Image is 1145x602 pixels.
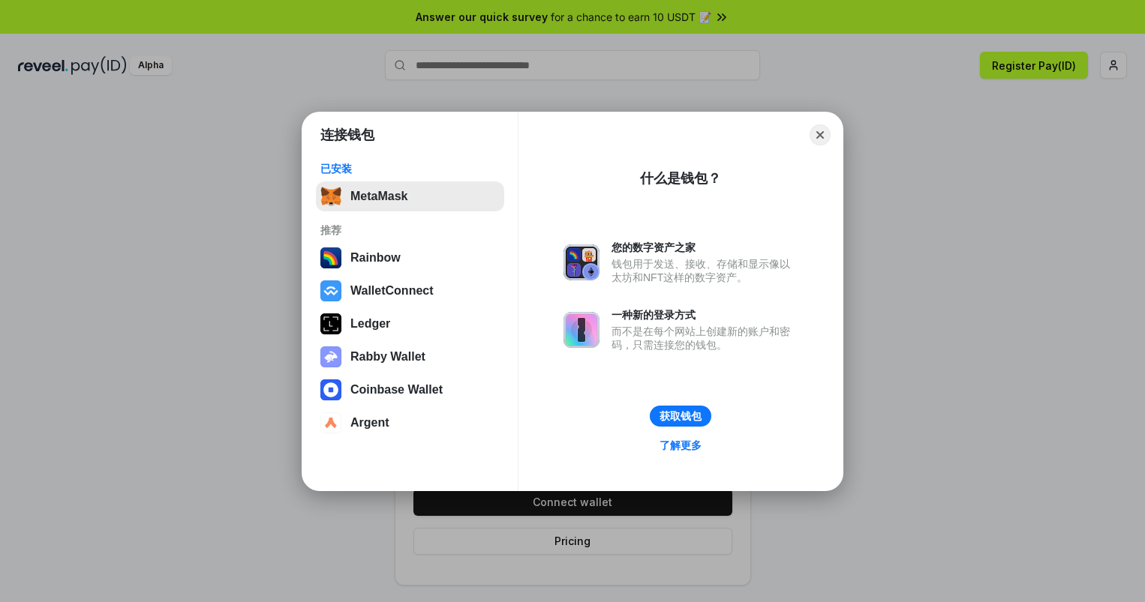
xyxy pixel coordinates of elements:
div: 一种新的登录方式 [612,308,798,322]
div: 了解更多 [660,439,702,452]
div: 您的数字资产之家 [612,241,798,254]
div: 而不是在每个网站上创建新的账户和密码，只需连接您的钱包。 [612,325,798,352]
img: svg+xml,%3Csvg%20width%3D%22120%22%20height%3D%22120%22%20viewBox%3D%220%200%20120%20120%22%20fil... [320,247,341,268]
button: Close [810,124,831,145]
div: 推荐 [320,223,500,237]
img: svg+xml,%3Csvg%20xmlns%3D%22http%3A%2F%2Fwww.w3.org%2F2000%2Fsvg%22%20fill%3D%22none%22%20viewBox... [320,346,341,367]
img: svg+xml,%3Csvg%20xmlns%3D%22http%3A%2F%2Fwww.w3.org%2F2000%2Fsvg%22%20fill%3D%22none%22%20viewBox... [563,312,600,348]
button: Rainbow [316,243,504,273]
img: svg+xml,%3Csvg%20width%3D%2228%22%20height%3D%2228%22%20viewBox%3D%220%200%2028%2028%22%20fill%3D... [320,280,341,301]
div: 已安装 [320,162,500,175]
div: 什么是钱包？ [640,169,721,187]
img: svg+xml,%3Csvg%20xmlns%3D%22http%3A%2F%2Fwww.w3.org%2F2000%2Fsvg%22%20width%3D%2228%22%20height%3... [320,313,341,334]
img: svg+xml,%3Csvg%20xmlns%3D%22http%3A%2F%2Fwww.w3.org%2F2000%2Fsvg%22%20fill%3D%22none%22%20viewBox... [563,244,600,280]
button: MetaMask [316,181,504,211]
div: Rabby Wallet [350,350,425,364]
button: Ledger [316,309,504,339]
div: Rainbow [350,251,401,265]
button: Argent [316,408,504,438]
button: 获取钱包 [650,406,711,427]
div: Ledger [350,317,390,331]
div: 钱包用于发送、接收、存储和显示像以太坊和NFT这样的数字资产。 [612,257,798,284]
img: svg+xml,%3Csvg%20width%3D%2228%22%20height%3D%2228%22%20viewBox%3D%220%200%2028%2028%22%20fill%3D... [320,379,341,400]
div: Argent [350,416,389,430]
div: MetaMask [350,190,407,203]
div: 获取钱包 [660,409,702,423]
img: svg+xml,%3Csvg%20fill%3D%22none%22%20height%3D%2233%22%20viewBox%3D%220%200%2035%2033%22%20width%... [320,186,341,207]
div: Coinbase Wallet [350,383,443,397]
h1: 连接钱包 [320,126,374,144]
a: 了解更多 [651,436,711,455]
button: Coinbase Wallet [316,375,504,405]
button: Rabby Wallet [316,342,504,372]
img: svg+xml,%3Csvg%20width%3D%2228%22%20height%3D%2228%22%20viewBox%3D%220%200%2028%2028%22%20fill%3D... [320,412,341,433]
button: WalletConnect [316,276,504,306]
div: WalletConnect [350,284,434,298]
